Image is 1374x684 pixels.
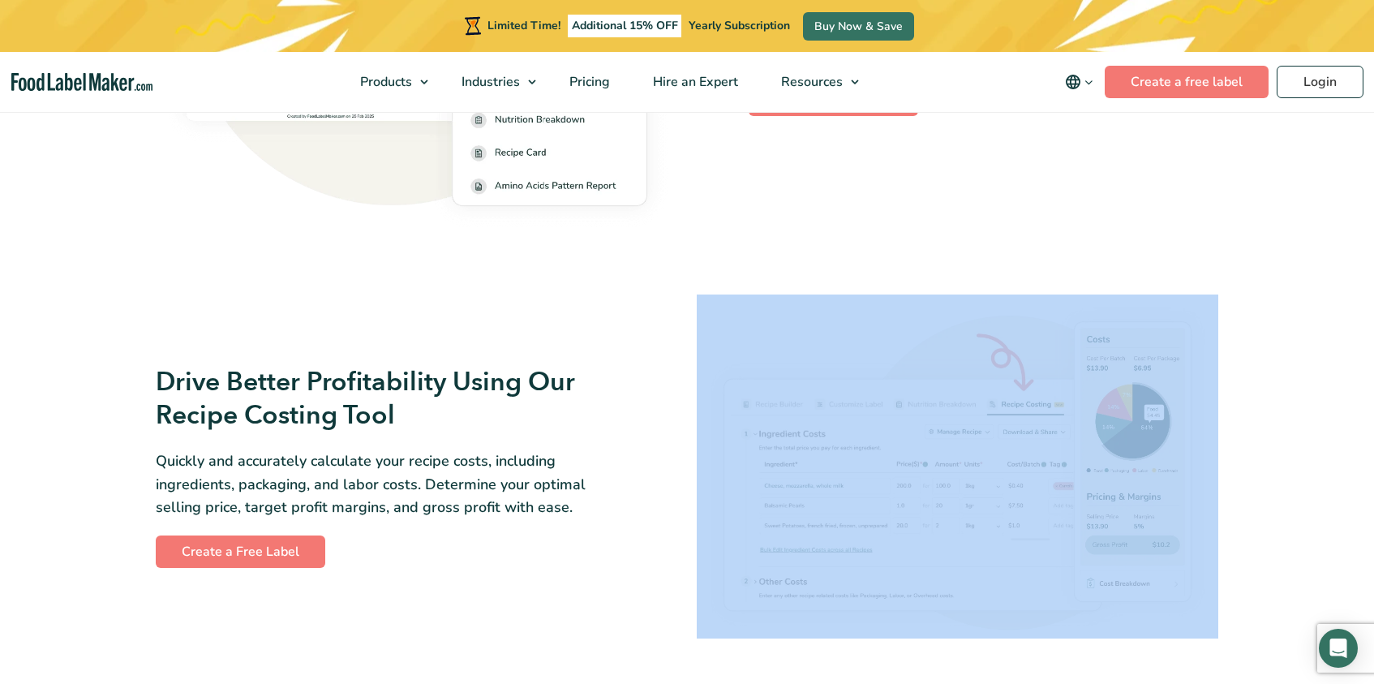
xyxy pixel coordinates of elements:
[156,366,625,433] h3: Drive Better Profitability Using Our Recipe Costing Tool
[1105,66,1269,98] a: Create a free label
[648,73,740,91] span: Hire an Expert
[568,15,682,37] span: Additional 15% OFF
[760,52,867,112] a: Resources
[632,52,756,112] a: Hire an Expert
[1277,66,1363,98] a: Login
[355,73,414,91] span: Products
[1319,629,1358,668] div: Open Intercom Messenger
[156,450,625,519] p: Quickly and accurately calculate your recipe costs, including ingredients, packaging, and labor c...
[339,52,436,112] a: Products
[776,73,844,91] span: Resources
[548,52,628,112] a: Pricing
[803,12,914,41] a: Buy Now & Save
[156,536,325,568] a: Create a Free Label
[487,18,560,33] span: Limited Time!
[457,73,522,91] span: Industries
[565,73,612,91] span: Pricing
[689,18,790,33] span: Yearly Subscription
[440,52,544,112] a: Industries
